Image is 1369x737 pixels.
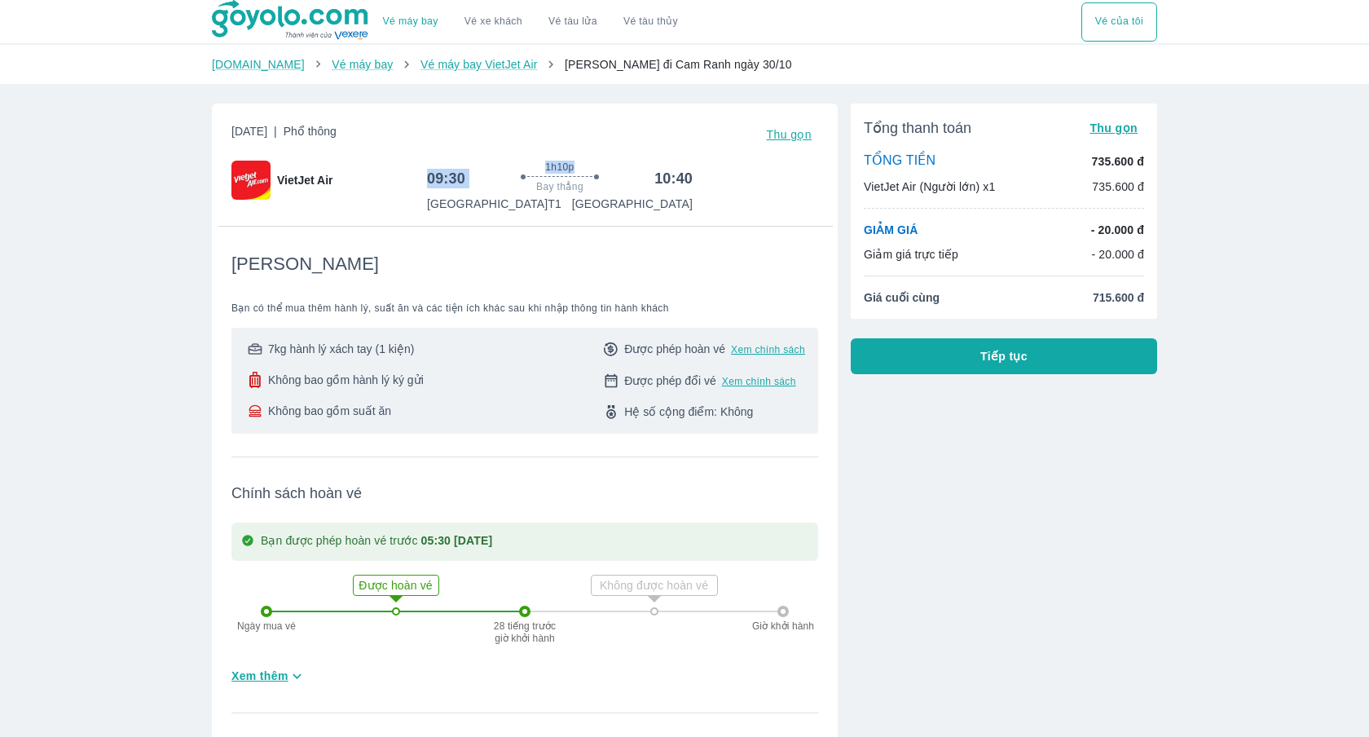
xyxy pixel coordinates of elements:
[746,620,820,632] p: Giờ khởi hành
[1091,246,1144,263] p: - 20.000 đ
[421,534,493,547] strong: 05:30 [DATE]
[654,169,693,188] h6: 10:40
[492,620,557,643] p: 28 tiếng trước giờ khởi hành
[1081,2,1157,42] button: Vé của tôi
[980,348,1028,364] span: Tiếp tục
[230,620,303,632] p: Ngày mua vé
[268,372,424,388] span: Không bao gồm hành lý ký gửi
[545,161,574,174] span: 1h10p
[572,196,693,212] p: [GEOGRAPHIC_DATA]
[464,15,522,28] a: Vé xe khách
[355,577,437,594] p: Được hoàn vé
[536,180,583,193] span: Bay thẳng
[864,179,995,195] p: VietJet Air (Người lớn) x1
[759,123,818,146] button: Thu gọn
[370,2,691,42] div: choose transportation mode
[1092,179,1144,195] p: 735.600 đ
[231,123,337,146] span: [DATE]
[427,196,561,212] p: [GEOGRAPHIC_DATA] T1
[1093,289,1144,306] span: 715.600 đ
[1092,153,1144,170] p: 735.600 đ
[593,577,715,594] p: Không được hoàn vé
[731,343,805,356] button: Xem chính sách
[535,2,610,42] a: Vé tàu lửa
[1081,2,1157,42] div: choose transportation mode
[427,169,465,188] h6: 09:30
[420,58,537,71] a: Vé máy bay VietJet Air
[851,338,1157,374] button: Tiếp tục
[231,253,379,276] span: [PERSON_NAME]
[864,222,918,238] p: GIẢM GIÁ
[864,118,971,138] span: Tổng thanh toán
[231,483,818,503] span: Chính sách hoàn vé
[864,246,958,263] p: Giảm giá trực tiếp
[231,302,818,315] span: Bạn có thể mua thêm hành lý, suất ăn và các tiện ích khác sau khi nhập thông tin hành khách
[231,668,288,684] span: Xem thêm
[261,532,492,551] p: Bạn được phép hoàn vé trước
[565,58,792,71] span: [PERSON_NAME] đi Cam Ranh ngày 30/10
[766,128,812,141] span: Thu gọn
[268,341,414,357] span: 7kg hành lý xách tay (1 kiện)
[864,152,935,170] p: TỔNG TIỀN
[268,403,391,419] span: Không bao gồm suất ăn
[1091,222,1144,238] p: - 20.000 đ
[225,663,312,690] button: Xem thêm
[1089,121,1138,135] span: Thu gọn
[864,289,940,306] span: Giá cuối cùng
[1083,117,1144,139] button: Thu gọn
[274,125,277,138] span: |
[610,2,691,42] button: Vé tàu thủy
[624,341,725,357] span: Được phép hoàn vé
[722,375,796,388] button: Xem chính sách
[332,58,393,71] a: Vé máy bay
[284,125,337,138] span: Phổ thông
[277,172,332,188] span: VietJet Air
[212,56,1157,73] nav: breadcrumb
[383,15,438,28] a: Vé máy bay
[624,373,716,389] span: Được phép đổi vé
[212,58,305,71] a: [DOMAIN_NAME]
[624,404,753,420] span: Hệ số cộng điểm: Không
